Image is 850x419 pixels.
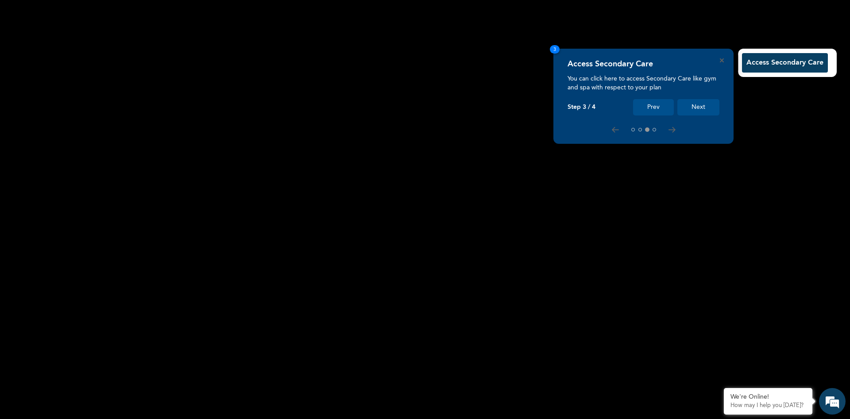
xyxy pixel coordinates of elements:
[742,53,828,73] button: Access Secondary Care
[568,74,719,92] p: You can click here to access Secondary Care like gym and spa with respect to your plan
[677,99,719,115] button: Next
[550,45,560,54] span: 3
[568,59,653,69] h4: Access Secondary Care
[720,58,724,62] button: Close
[730,402,806,409] p: How may I help you today?
[568,104,595,111] p: Step 3 / 4
[730,393,806,401] div: We're Online!
[633,99,674,115] button: Prev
